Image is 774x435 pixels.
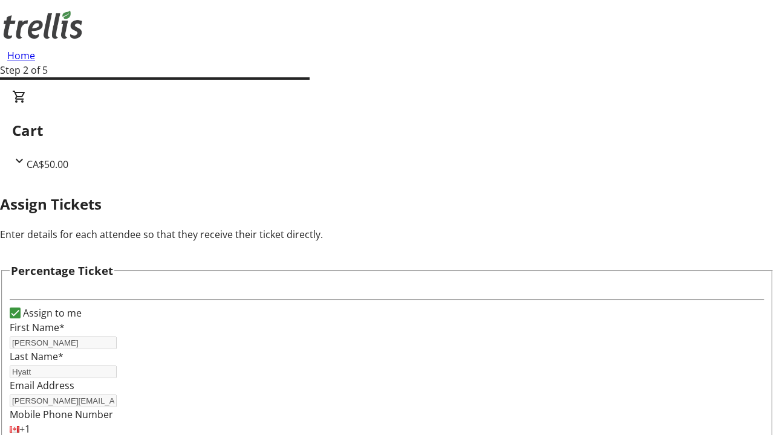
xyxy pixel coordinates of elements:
[10,321,65,334] label: First Name*
[27,158,68,171] span: CA$50.00
[21,306,82,320] label: Assign to me
[12,89,762,172] div: CartCA$50.00
[10,379,74,392] label: Email Address
[12,120,762,141] h2: Cart
[10,350,63,363] label: Last Name*
[10,408,113,421] label: Mobile Phone Number
[11,262,113,279] h3: Percentage Ticket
